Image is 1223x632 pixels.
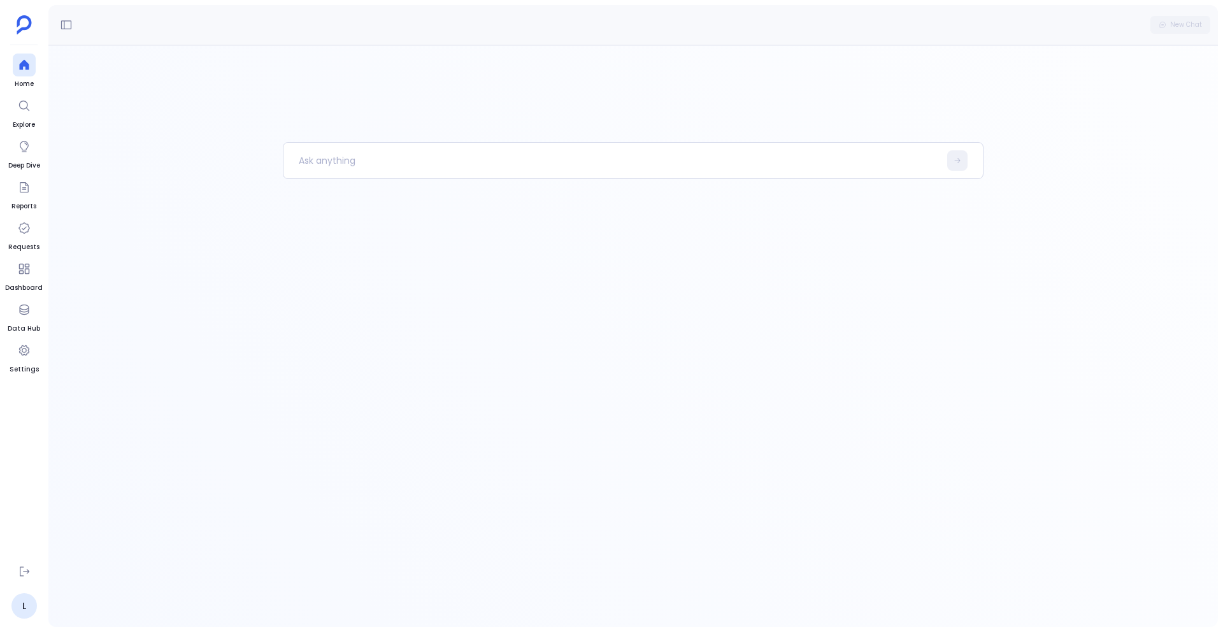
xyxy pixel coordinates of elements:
span: Requests [8,242,39,252]
span: Home [13,79,36,89]
a: Deep Dive [8,135,40,171]
a: Explore [13,94,36,130]
img: petavue logo [17,15,32,34]
a: Settings [10,339,39,375]
a: L [11,593,37,619]
span: Dashboard [5,283,43,293]
a: Dashboard [5,257,43,293]
a: Requests [8,217,39,252]
span: Reports [11,201,36,212]
span: Settings [10,364,39,375]
span: Deep Dive [8,161,40,171]
span: Data Hub [8,324,40,334]
a: Data Hub [8,298,40,334]
a: Home [13,54,36,89]
span: Explore [13,120,36,130]
a: Reports [11,176,36,212]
